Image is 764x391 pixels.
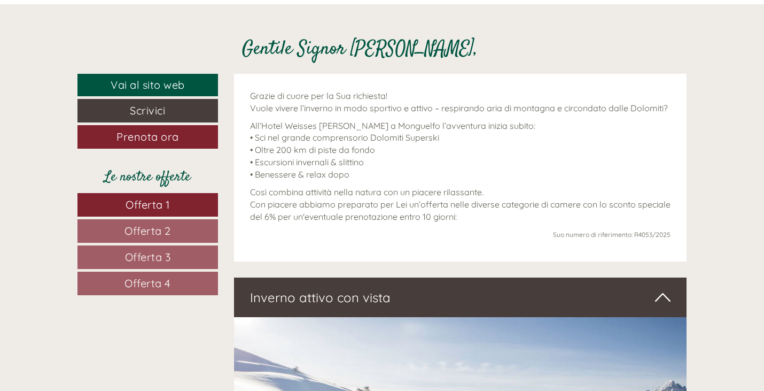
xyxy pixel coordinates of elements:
[8,29,174,62] div: Buon giorno, come possiamo aiutarla?
[242,39,478,60] h1: Gentile Signor [PERSON_NAME],
[16,52,169,59] small: 18:34
[553,231,671,239] span: Suo numero di riferimento: R4053/2025
[77,167,218,187] div: Le nostre offerte
[124,224,171,237] span: Offerta 2
[77,99,218,122] a: Scrivici
[363,277,422,301] button: Invia
[250,186,671,223] p: Così combina attività nella natura con un piacere rilassante. Con piacere abbiamo preparato per L...
[126,198,170,211] span: Offerta 1
[16,31,169,40] div: Hotel Weisses Lamm
[155,99,405,106] small: 18:35
[77,125,218,149] a: Prenota ora
[77,74,218,97] a: Vai al sito web
[190,8,231,26] div: [DATE]
[124,277,171,290] span: Offerta 4
[125,250,171,264] span: Offerta 3
[150,64,413,108] div: buongiorno, vho ricevuto la vostra offerta ma avrei una serie di domande da farvi. Potete contatt...
[155,66,405,74] div: Lei
[234,278,687,317] div: Inverno attivo con vista
[250,120,671,181] p: All’Hotel Weisses [PERSON_NAME] a Monguelfo l’avventura inizia subito: • Sci nel grande comprenso...
[250,90,671,114] p: Grazie di cuore per la Sua richiesta! Vuole vivere l’inverno in modo sportivo e attivo – respiran...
